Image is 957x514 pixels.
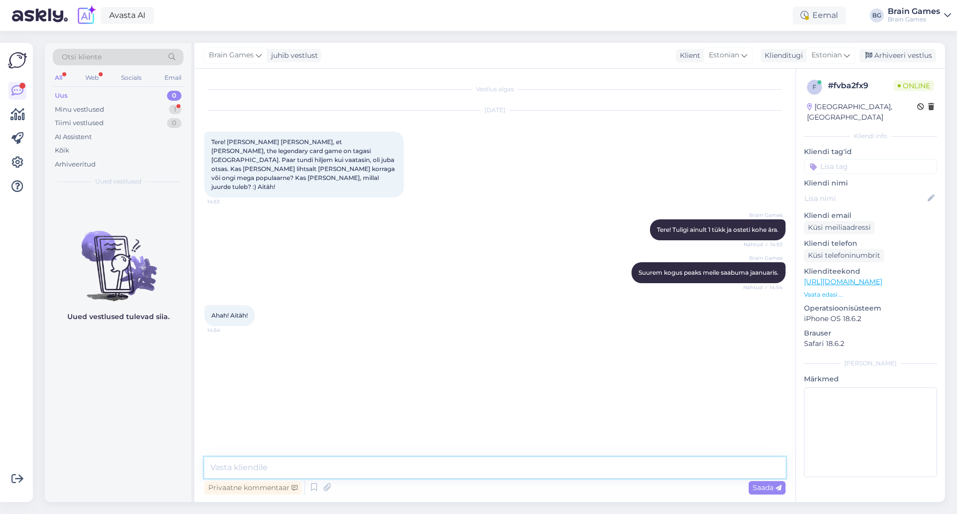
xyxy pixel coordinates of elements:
div: Brain Games [888,15,940,23]
div: Arhiveeritud [55,160,96,170]
div: Arhiveeri vestlus [859,49,936,62]
div: Küsi meiliaadressi [804,221,875,234]
span: Ahah! Aitäh! [211,312,248,319]
span: 14:54 [207,327,245,334]
p: Kliendi telefon [804,238,937,249]
div: Socials [119,71,144,84]
a: Avasta AI [101,7,154,24]
p: Vaata edasi ... [804,290,937,299]
p: Kliendi tag'id [804,147,937,157]
div: BG [870,8,884,22]
div: [GEOGRAPHIC_DATA], [GEOGRAPHIC_DATA] [807,102,917,123]
span: Brain Games [745,254,783,262]
div: Privaatne kommentaar [204,481,302,495]
p: Kliendi email [804,210,937,221]
p: iPhone OS 18.6.2 [804,314,937,324]
div: Minu vestlused [55,105,104,115]
div: [PERSON_NAME] [804,359,937,368]
div: Uus [55,91,68,101]
div: Kõik [55,146,69,156]
div: Eemal [793,6,846,24]
span: Estonian [811,50,842,61]
p: Märkmed [804,374,937,384]
div: Email [162,71,183,84]
span: Brain Games [745,211,783,219]
span: Estonian [709,50,739,61]
img: Askly Logo [8,51,27,70]
a: [URL][DOMAIN_NAME] [804,277,882,286]
span: Online [894,80,934,91]
span: Otsi kliente [62,52,102,62]
input: Lisa tag [804,159,937,174]
span: Suurem kogus peaks meile saabuma jaanuaris. [638,269,779,276]
input: Lisa nimi [804,193,926,204]
span: Tere! Tuligi ainult 1 tükk ja osteti kohe ära. [657,226,779,233]
div: 0 [167,118,181,128]
img: No chats [45,213,191,303]
span: f [812,83,816,91]
div: Küsi telefoninumbrit [804,249,884,262]
div: [DATE] [204,106,786,115]
div: 0 [167,91,181,101]
img: explore-ai [76,5,97,26]
div: Vestlus algas [204,85,786,94]
p: Brauser [804,328,937,339]
p: Kliendi nimi [804,178,937,188]
div: Klient [676,50,700,61]
div: Kliendi info [804,132,937,141]
span: Nähtud ✓ 14:54 [743,284,783,291]
p: Uued vestlused tulevad siia. [67,312,169,322]
p: Operatsioonisüsteem [804,303,937,314]
span: Uued vestlused [95,177,142,186]
span: Tere! [PERSON_NAME] [PERSON_NAME], et [PERSON_NAME], the legendary card game on tagasi [GEOGRAPHI... [211,138,396,190]
div: juhib vestlust [267,50,318,61]
a: Brain GamesBrain Games [888,7,951,23]
div: All [53,71,64,84]
p: Klienditeekond [804,266,937,277]
div: AI Assistent [55,132,92,142]
div: Web [83,71,101,84]
span: Brain Games [209,50,254,61]
span: 14:53 [207,198,245,205]
div: 1 [169,105,181,115]
p: Safari 18.6.2 [804,339,937,349]
div: Tiimi vestlused [55,118,104,128]
div: # fvba2fx9 [828,80,894,92]
div: Brain Games [888,7,940,15]
div: Klienditugi [761,50,803,61]
span: Saada [753,483,782,492]
span: Nähtud ✓ 14:53 [744,241,783,248]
